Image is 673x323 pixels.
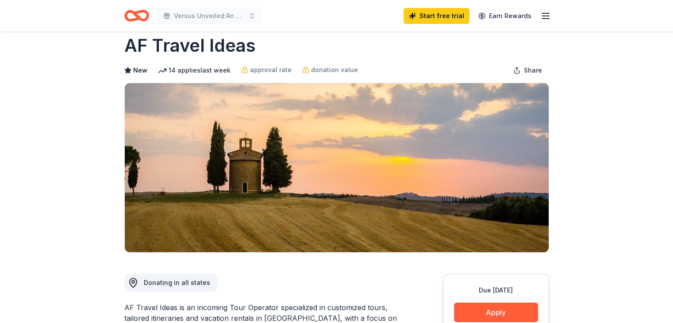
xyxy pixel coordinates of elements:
span: donation value [311,65,358,75]
div: Due [DATE] [454,285,538,296]
span: Share [524,65,542,76]
a: Home [124,5,149,26]
span: approval rate [250,65,292,75]
h1: AF Travel Ideas [124,33,256,58]
button: Share [506,62,549,79]
a: approval rate [241,65,292,75]
a: Earn Rewards [473,8,537,24]
span: Donating in all states [144,279,210,286]
span: New [133,65,147,76]
button: Apply [454,303,538,322]
a: donation value [302,65,358,75]
img: Image for AF Travel Ideas [125,83,549,252]
div: 14 applies last week [158,65,231,76]
span: Versus Unveiled:An evocative night of spoken word in observance of Domestic Violence Awareness Month [174,11,245,21]
a: Start free trial [404,8,469,24]
button: Versus Unveiled:An evocative night of spoken word in observance of Domestic Violence Awareness Month [156,7,262,25]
